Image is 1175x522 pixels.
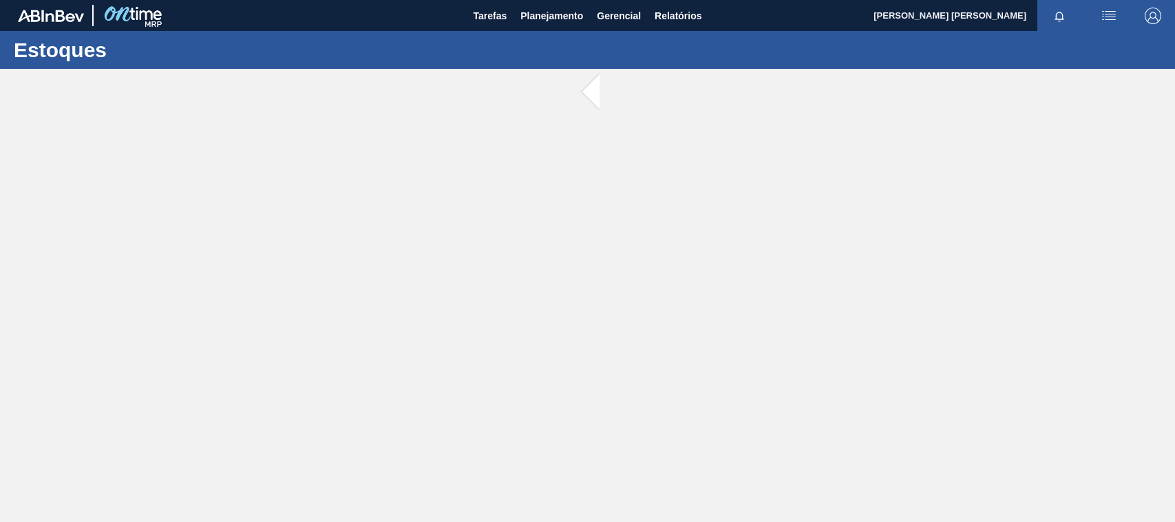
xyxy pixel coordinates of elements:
[597,8,641,24] span: Gerencial
[14,42,258,58] h1: Estoques
[1145,8,1161,24] img: Logout
[1037,6,1081,25] button: Notificações
[520,8,583,24] span: Planejamento
[1101,8,1117,24] img: userActions
[18,10,84,22] img: TNhmsLtSVTkK8tSr43FrP2fwEKptu5GPRR3wAAAABJRU5ErkJggg==
[655,8,701,24] span: Relatórios
[473,8,507,24] span: Tarefas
